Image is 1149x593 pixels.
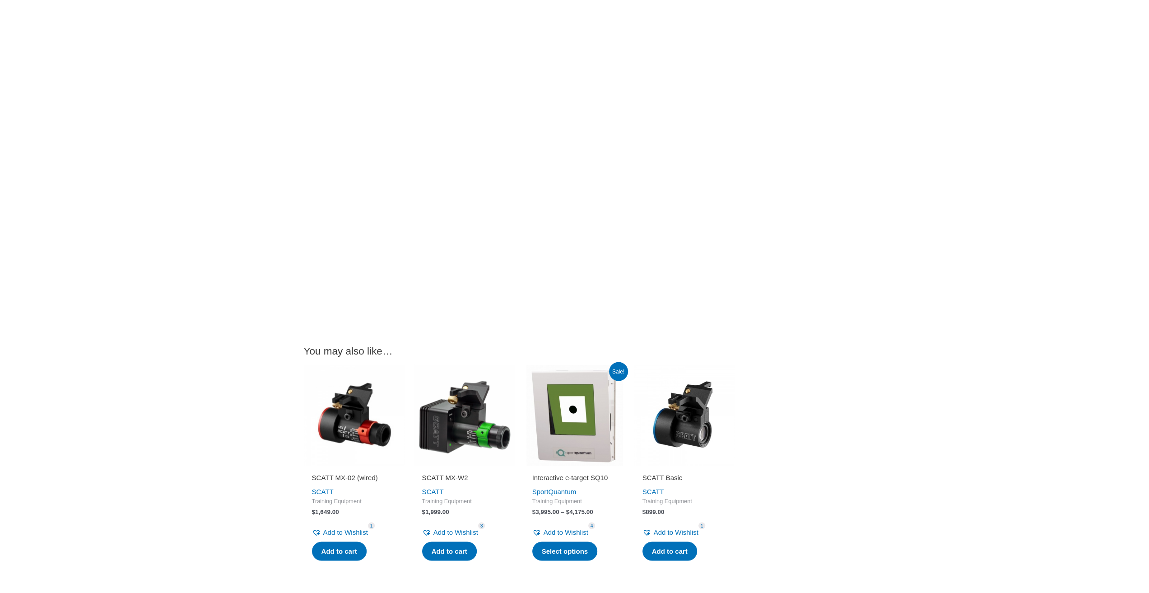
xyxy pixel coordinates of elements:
a: SCATT MX-02 (wired) [312,473,397,485]
a: Select options for “Interactive e-target SQ10” [532,542,598,560]
a: Add to Wishlist [312,526,368,538]
bdi: 899.00 [642,508,665,515]
span: Add to Wishlist [654,528,698,536]
span: Sale! [609,362,628,381]
bdi: 1,999.00 [422,508,449,515]
bdi: 3,995.00 [532,508,559,515]
span: 1 [368,522,375,529]
h2: You may also like… [304,344,846,357]
span: Training Equipment [532,497,617,505]
span: $ [566,508,570,515]
span: Training Equipment [422,497,507,505]
a: SCATT Basic [642,473,727,485]
span: Add to Wishlist [544,528,588,536]
a: Add to Wishlist [422,526,478,538]
a: SCATT [312,487,334,495]
img: SCATT Basic [634,364,735,466]
span: 3 [478,522,485,529]
a: SCATT [422,487,444,495]
a: Add to Wishlist [642,526,698,538]
a: Add to cart: “SCATT MX-02 (wired)” [312,542,367,560]
a: Add to Wishlist [532,526,588,538]
a: SportQuantum [532,487,577,495]
span: Training Equipment [312,497,397,505]
iframe: Customer reviews powered by Trustpilot [304,1,846,317]
img: SCATT MX-W2 (wireless) [414,364,515,466]
a: Interactive e-target SQ10 [532,473,617,485]
h2: SCATT MX-02 (wired) [312,473,397,482]
span: $ [422,508,426,515]
h2: SCATT Basic [642,473,727,482]
span: Training Equipment [642,497,727,505]
span: 4 [588,522,595,529]
span: Add to Wishlist [433,528,478,536]
img: SQ10 Interactive e-target [524,364,625,466]
a: Add to cart: “SCATT MX-W2” [422,542,477,560]
a: SCATT MX-W2 [422,473,507,485]
span: $ [532,508,536,515]
bdi: 4,175.00 [566,508,593,515]
span: $ [312,508,316,515]
span: Add to Wishlist [323,528,368,536]
img: SCATT MX-02 (wired) [304,364,405,466]
bdi: 1,649.00 [312,508,339,515]
h2: SCATT MX-W2 [422,473,507,482]
a: SCATT [642,487,664,495]
span: – [561,508,564,515]
span: 1 [698,522,706,529]
a: Add to cart: “SCATT Basic” [642,542,697,560]
span: $ [642,508,646,515]
h2: Interactive e-target SQ10 [532,473,617,482]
